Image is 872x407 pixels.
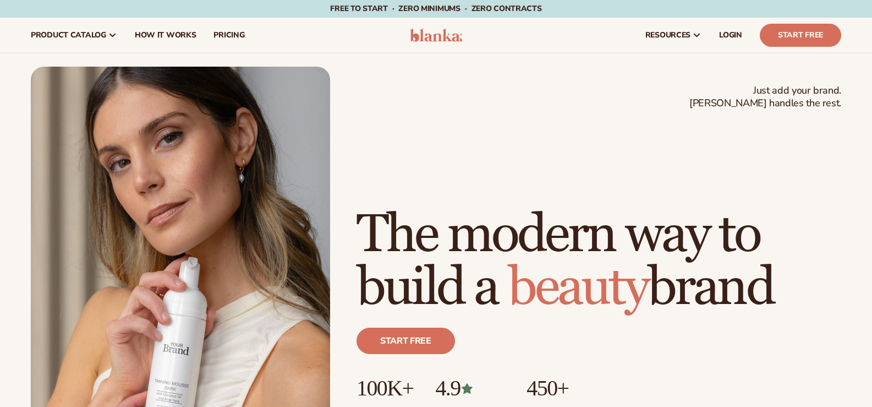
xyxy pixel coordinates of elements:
span: beauty [508,256,648,320]
span: resources [645,31,690,40]
span: Just add your brand. [PERSON_NAME] handles the rest. [689,84,841,110]
a: How It Works [126,18,205,53]
p: 4.9 [435,376,504,400]
p: 450+ [527,376,610,400]
a: resources [637,18,710,53]
span: pricing [213,31,244,40]
a: Start Free [760,24,841,47]
a: product catalog [22,18,126,53]
h1: The modern way to build a brand [357,209,841,314]
img: logo [410,29,462,42]
span: product catalog [31,31,106,40]
a: Start free [357,328,455,354]
p: 100K+ [357,376,413,400]
a: LOGIN [710,18,751,53]
span: LOGIN [719,31,742,40]
span: Free to start · ZERO minimums · ZERO contracts [330,3,541,14]
a: pricing [205,18,253,53]
span: How It Works [135,31,196,40]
